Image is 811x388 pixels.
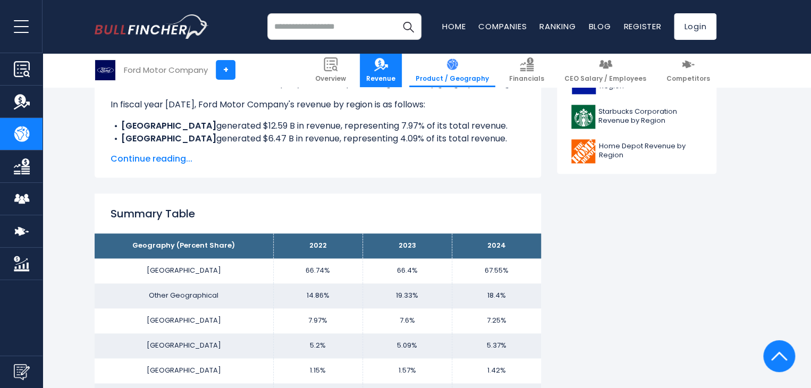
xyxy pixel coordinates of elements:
[660,53,716,87] a: Competitors
[674,13,716,40] a: Login
[478,21,527,32] a: Companies
[452,358,541,383] td: 1.42%
[95,14,209,39] a: Go to homepage
[111,132,525,145] li: generated $6.47 B in revenue, representing 4.09% of its total revenue.
[111,98,525,111] p: In fiscal year [DATE], Ford Motor Company's revenue by region is as follows:
[395,13,421,40] button: Search
[315,74,346,83] span: Overview
[121,145,216,157] b: [GEOGRAPHIC_DATA]
[95,258,273,283] td: [GEOGRAPHIC_DATA]
[565,137,708,166] a: Home Depot Revenue by Region
[95,308,273,333] td: [GEOGRAPHIC_DATA]
[558,53,653,87] a: CEO Salary / Employees
[452,258,541,283] td: 67.55%
[216,60,235,80] a: +
[273,308,362,333] td: 7.97%
[95,333,273,358] td: [GEOGRAPHIC_DATA]
[509,74,544,83] span: Financials
[599,73,702,91] span: Best Buy Co. Revenue by Region
[362,333,452,358] td: 5.09%
[111,120,525,132] li: generated $12.59 B in revenue, representing 7.97% of its total revenue.
[452,308,541,333] td: 7.25%
[452,333,541,358] td: 5.37%
[416,74,489,83] span: Product / Geography
[539,21,576,32] a: Ranking
[362,358,452,383] td: 1.57%
[362,233,452,258] th: 2023
[565,102,708,131] a: Starbucks Corporation Revenue by Region
[564,74,646,83] span: CEO Salary / Employees
[273,283,362,308] td: 14.86%
[121,120,216,132] b: [GEOGRAPHIC_DATA]
[95,358,273,383] td: [GEOGRAPHIC_DATA]
[623,21,661,32] a: Register
[309,53,352,87] a: Overview
[598,107,702,125] span: Starbucks Corporation Revenue by Region
[452,283,541,308] td: 18.4%
[111,145,525,158] li: generated $1.81 B in revenue, representing 1.15% of its total revenue.
[442,21,466,32] a: Home
[588,21,611,32] a: Blog
[273,258,362,283] td: 66.74%
[124,64,208,76] div: Ford Motor Company
[571,105,595,129] img: SBUX logo
[362,258,452,283] td: 66.4%
[95,233,273,258] th: Geography (Percent Share)
[571,139,596,163] img: HD logo
[366,74,395,83] span: Revenue
[95,283,273,308] td: Other Geographical
[111,153,525,165] span: Continue reading...
[666,74,710,83] span: Competitors
[452,233,541,258] th: 2024
[95,14,209,39] img: bullfincher logo
[95,60,115,80] img: F logo
[273,333,362,358] td: 5.2%
[273,233,362,258] th: 2022
[111,206,525,222] h2: Summary Table
[362,308,452,333] td: 7.6%
[362,283,452,308] td: 19.33%
[121,132,216,145] b: [GEOGRAPHIC_DATA]
[599,142,702,160] span: Home Depot Revenue by Region
[409,53,495,87] a: Product / Geography
[360,53,402,87] a: Revenue
[503,53,551,87] a: Financials
[273,358,362,383] td: 1.15%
